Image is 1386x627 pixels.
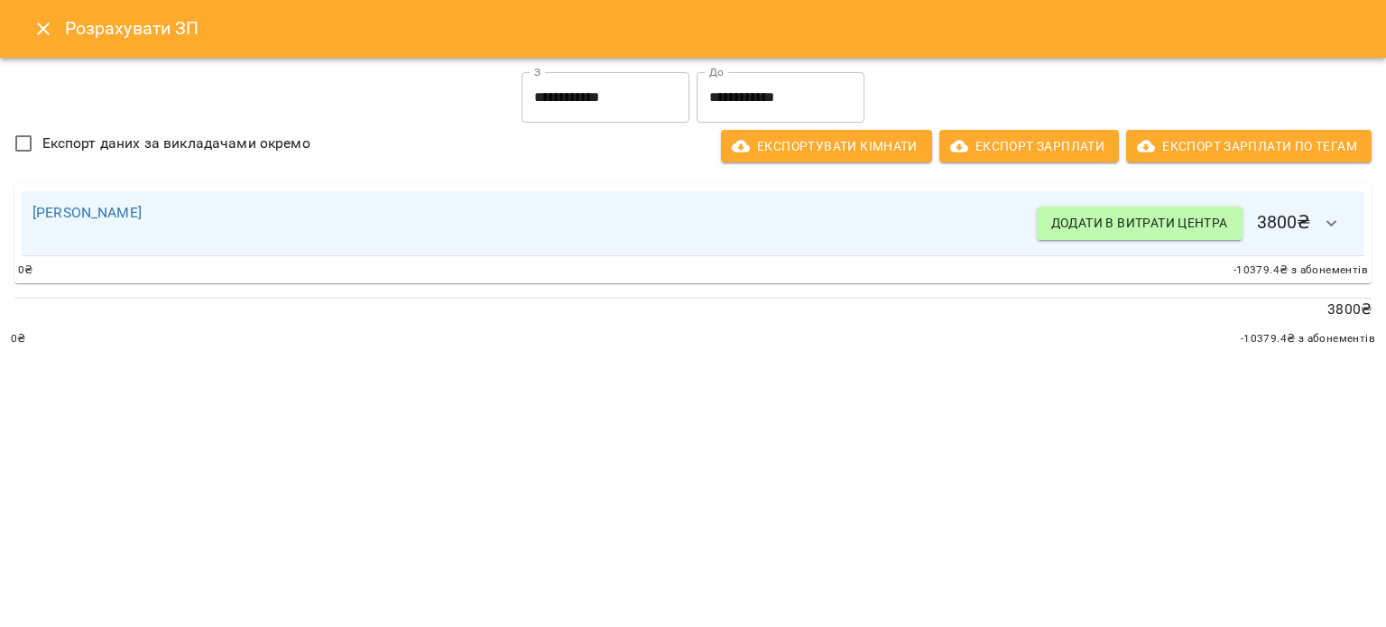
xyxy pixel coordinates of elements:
[721,130,932,162] button: Експортувати кімнати
[1037,207,1243,239] button: Додати в витрати центра
[1234,262,1368,280] span: -10379.4 ₴ з абонементів
[735,135,918,157] span: Експортувати кімнати
[11,330,26,348] span: 0 ₴
[22,7,65,51] button: Close
[18,262,33,280] span: 0 ₴
[42,133,310,154] span: Експорт даних за викладачами окремо
[1037,202,1354,245] h6: 3800 ₴
[939,130,1119,162] button: Експорт Зарплати
[1141,135,1357,157] span: Експорт Зарплати по тегам
[1051,212,1228,234] span: Додати в витрати центра
[14,299,1372,320] p: 3800 ₴
[954,135,1104,157] span: Експорт Зарплати
[1126,130,1372,162] button: Експорт Зарплати по тегам
[32,204,142,221] a: [PERSON_NAME]
[65,14,1364,42] h6: Розрахувати ЗП
[1241,330,1375,348] span: -10379.4 ₴ з абонементів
